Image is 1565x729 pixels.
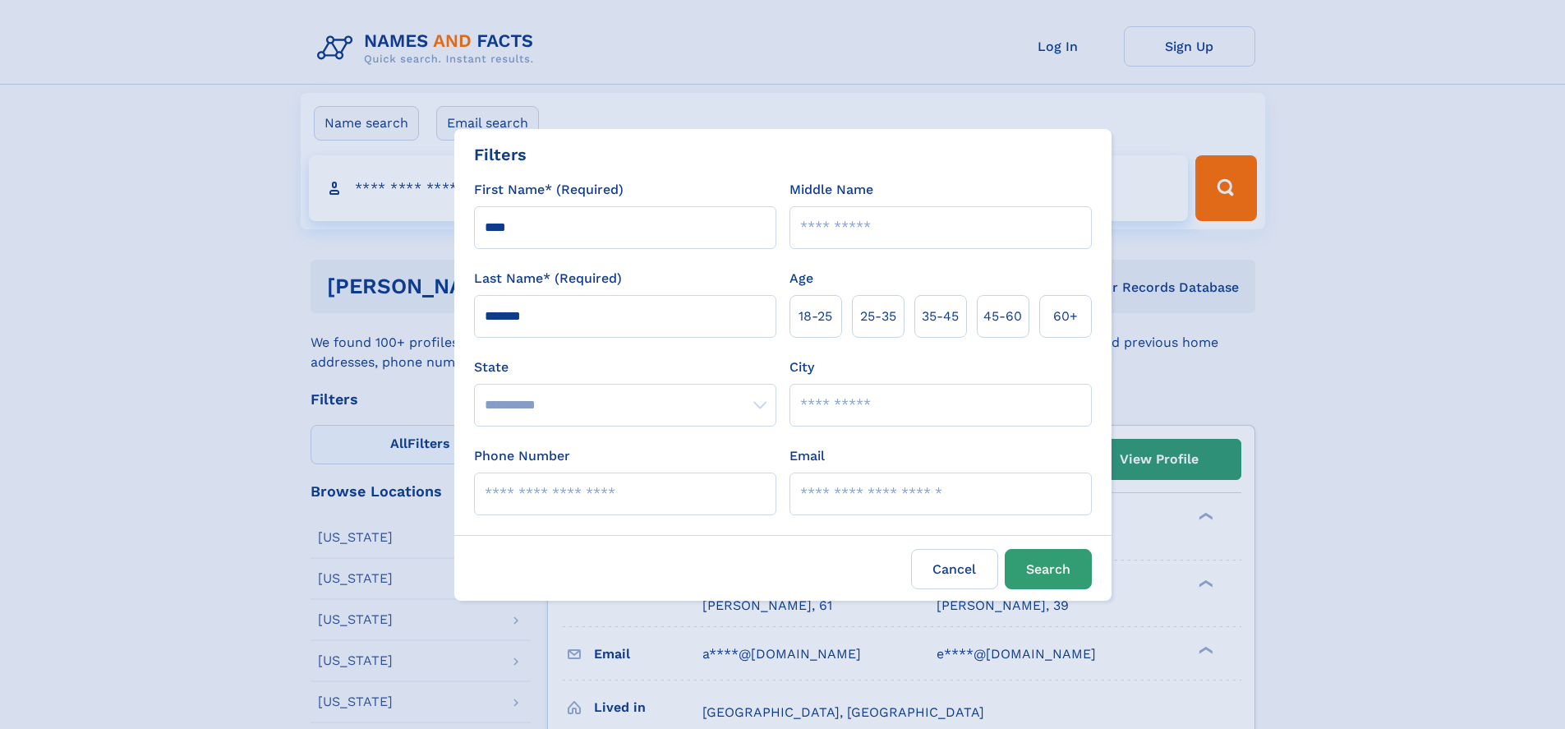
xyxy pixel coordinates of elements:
[860,307,896,326] span: 25‑35
[1005,549,1092,589] button: Search
[922,307,959,326] span: 35‑45
[789,446,825,466] label: Email
[789,180,873,200] label: Middle Name
[474,446,570,466] label: Phone Number
[983,307,1022,326] span: 45‑60
[789,358,814,377] label: City
[911,549,998,589] label: Cancel
[799,307,832,326] span: 18‑25
[474,269,622,288] label: Last Name* (Required)
[474,358,776,377] label: State
[474,180,624,200] label: First Name* (Required)
[789,269,813,288] label: Age
[474,142,527,167] div: Filters
[1053,307,1078,326] span: 60+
